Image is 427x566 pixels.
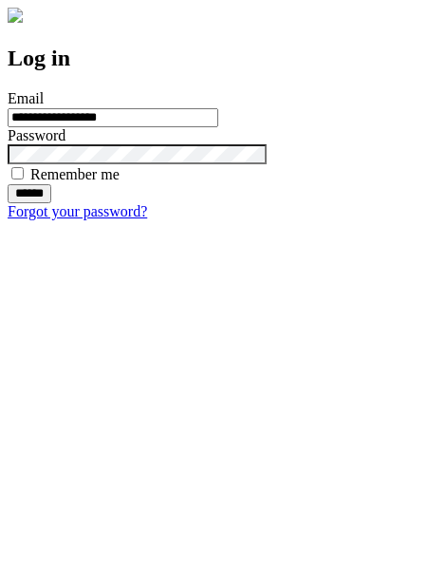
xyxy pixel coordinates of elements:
[8,203,147,219] a: Forgot your password?
[8,127,65,143] label: Password
[30,166,120,182] label: Remember me
[8,8,23,23] img: logo-4e3dc11c47720685a147b03b5a06dd966a58ff35d612b21f08c02c0306f2b779.png
[8,46,419,71] h2: Log in
[8,90,44,106] label: Email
